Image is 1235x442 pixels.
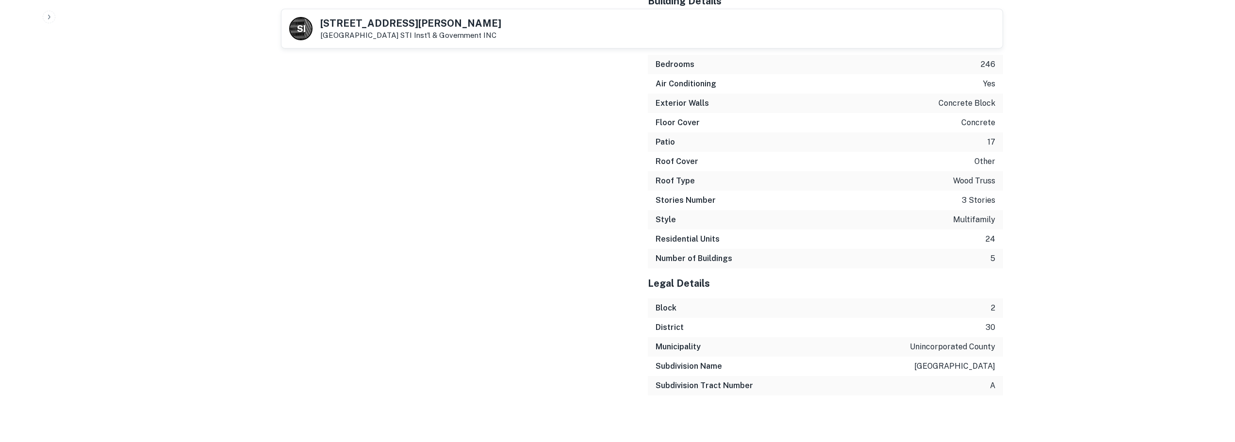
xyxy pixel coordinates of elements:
[656,302,676,314] h6: Block
[656,59,694,70] h6: Bedrooms
[656,78,716,90] h6: Air Conditioning
[400,31,496,39] a: STI Inst'l & Government INC
[656,253,732,264] h6: Number of Buildings
[648,276,1003,291] h5: Legal Details
[656,98,709,109] h6: Exterior Walls
[983,78,995,90] p: yes
[914,360,995,372] p: [GEOGRAPHIC_DATA]
[320,31,501,40] p: [GEOGRAPHIC_DATA]
[990,380,995,392] p: a
[988,136,995,148] p: 17
[656,175,695,187] h6: Roof Type
[656,322,684,333] h6: District
[656,214,676,226] h6: Style
[939,98,995,109] p: concrete block
[961,117,995,129] p: concrete
[981,59,995,70] p: 246
[990,253,995,264] p: 5
[656,156,698,167] h6: Roof Cover
[986,233,995,245] p: 24
[974,156,995,167] p: other
[656,233,720,245] h6: Residential Units
[320,18,501,28] h5: [STREET_ADDRESS][PERSON_NAME]
[656,360,722,372] h6: Subdivision Name
[910,341,995,353] p: unincorporated county
[962,195,995,206] p: 3 stories
[991,302,995,314] p: 2
[656,341,701,353] h6: Municipality
[953,175,995,187] p: wood truss
[953,214,995,226] p: multifamily
[656,136,675,148] h6: Patio
[656,117,700,129] h6: Floor Cover
[986,322,995,333] p: 30
[656,380,753,392] h6: Subdivision Tract Number
[297,22,305,35] p: S I
[656,195,716,206] h6: Stories Number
